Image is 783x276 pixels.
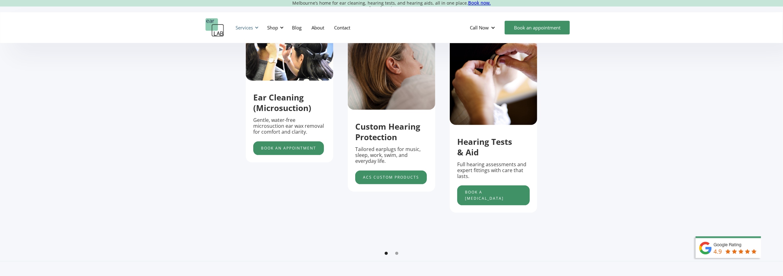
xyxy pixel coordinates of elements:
a: Book an appointment [253,141,324,155]
a: Book a [MEDICAL_DATA] [457,185,530,205]
p: Gentle, water-free microsuction ear wax removal for comfort and clarity. [253,117,326,135]
a: Blog [287,19,307,37]
img: putting hearing protection in [450,22,537,125]
div: 1 of 5 [246,22,333,162]
a: Book an appointment [505,21,570,34]
div: Call Now [465,18,502,37]
a: About [307,19,329,37]
div: Show slide 1 of 2 [385,252,388,255]
div: Services [232,18,260,37]
div: Call Now [470,24,489,31]
a: Contact [329,19,355,37]
div: Shop [263,18,285,37]
div: Show slide 2 of 2 [395,252,398,255]
strong: Ear Cleaning (Microsuction) [253,92,311,114]
div: 3 of 5 [450,22,537,213]
div: Shop [267,24,278,31]
a: acs custom products [355,171,427,184]
p: Tailored earplugs for music, sleep, work, swim, and everyday life. [355,146,428,164]
div: 2 of 5 [348,22,435,191]
div: Services [236,24,253,31]
p: Full hearing assessments and expert fittings with care that lasts. [457,162,530,180]
strong: Hearing Tests & Aid [457,136,512,158]
div: carousel [246,22,537,261]
strong: Custom Hearing Protection [355,121,420,143]
a: home [206,18,224,37]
